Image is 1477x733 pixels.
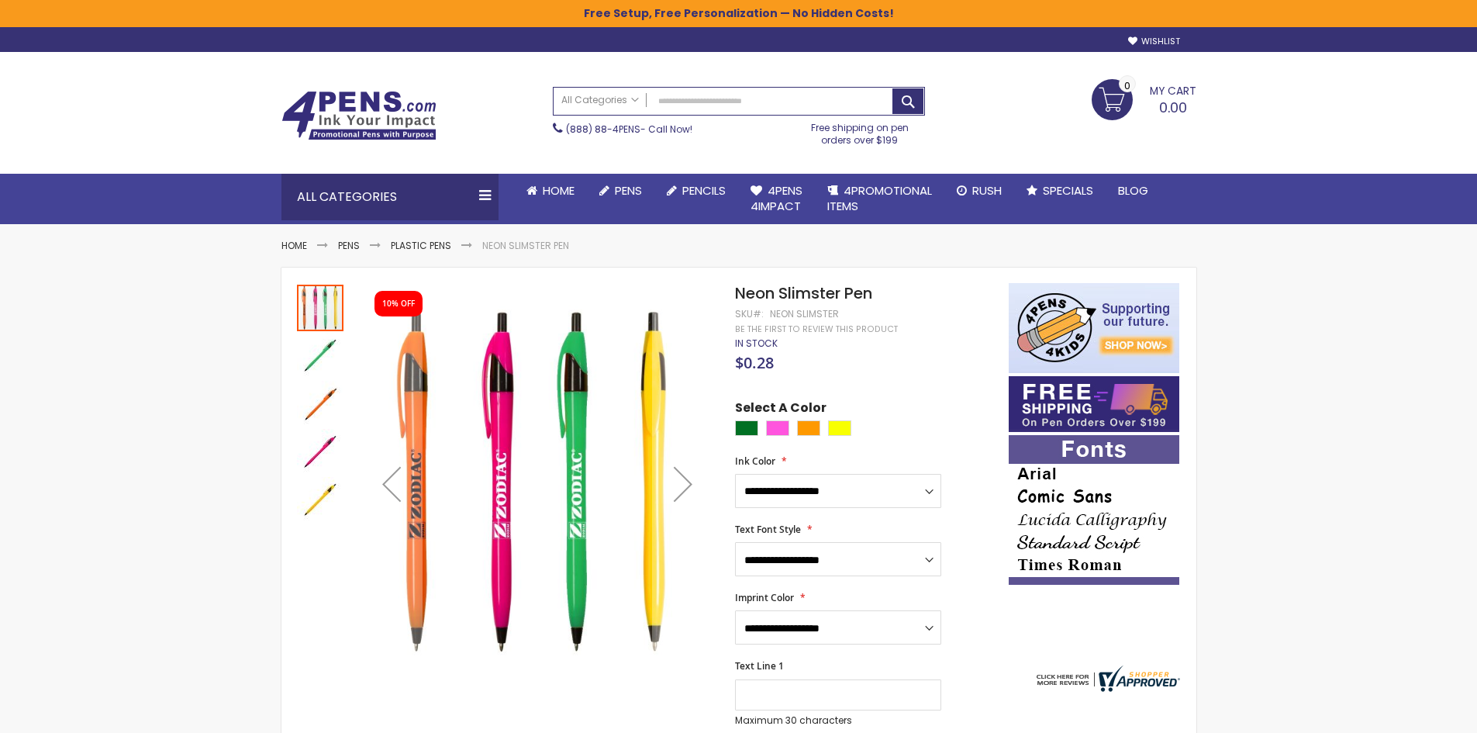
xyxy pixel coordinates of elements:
[482,240,569,252] li: Neon Slimster Pen
[554,88,647,113] a: All Categories
[735,399,826,420] span: Select A Color
[735,591,794,604] span: Imprint Color
[281,239,307,252] a: Home
[514,174,587,208] a: Home
[735,337,778,350] span: In stock
[361,283,423,686] div: Previous
[297,427,345,475] div: Neon Slimster Pen
[297,429,343,475] img: Neon Slimster Pen
[751,182,802,214] span: 4Pens 4impact
[735,420,758,436] div: Green
[828,420,851,436] div: Yellow
[735,282,872,304] span: Neon Slimster Pen
[587,174,654,208] a: Pens
[1092,79,1196,118] a: 0.00 0
[770,308,839,320] div: Neon Slimster
[297,477,343,524] img: Neon Slimster Pen
[682,182,726,199] span: Pencils
[566,123,692,136] span: - Call Now!
[297,283,345,331] div: Neon Slimster Pen
[338,239,360,252] a: Pens
[297,333,343,379] img: Neon Slimster Pen
[735,659,784,672] span: Text Line 1
[735,307,764,320] strong: SKU
[382,299,415,309] div: 10% OFF
[1009,435,1179,585] img: font-personalization-examples
[735,714,941,727] p: Maximum 30 characters
[1014,174,1106,208] a: Specials
[766,420,789,436] div: Pink
[815,174,944,224] a: 4PROMOTIONALITEMS
[735,352,774,373] span: $0.28
[735,455,775,468] span: Ink Color
[297,381,343,427] img: Neon Slimster Pen
[795,116,925,147] div: Free shipping on pen orders over $199
[297,331,345,379] div: Neon Slimster Pen
[1124,78,1130,93] span: 0
[391,239,451,252] a: Plastic Pens
[738,174,815,224] a: 4Pens4impact
[361,305,715,659] img: Neon Slimster Pen
[797,420,820,436] div: Orange
[944,174,1014,208] a: Rush
[1033,682,1180,695] a: 4pens.com certificate URL
[735,337,778,350] div: Availability
[735,323,898,335] a: Be the first to review this product
[566,123,640,136] a: (888) 88-4PENS
[297,475,343,524] div: Neon Slimster Pen
[615,182,642,199] span: Pens
[735,523,801,536] span: Text Font Style
[1033,666,1180,692] img: 4pens.com widget logo
[1009,283,1179,373] img: 4pens 4 kids
[827,182,932,214] span: 4PROMOTIONAL ITEMS
[543,182,575,199] span: Home
[1159,98,1187,117] span: 0.00
[972,182,1002,199] span: Rush
[281,91,437,140] img: 4Pens Custom Pens and Promotional Products
[654,174,738,208] a: Pencils
[1128,36,1180,47] a: Wishlist
[1118,182,1148,199] span: Blog
[1043,182,1093,199] span: Specials
[281,174,499,220] div: All Categories
[1106,174,1161,208] a: Blog
[652,283,714,686] div: Next
[297,379,345,427] div: Neon Slimster Pen
[561,94,639,106] span: All Categories
[1009,376,1179,432] img: Free shipping on orders over $199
